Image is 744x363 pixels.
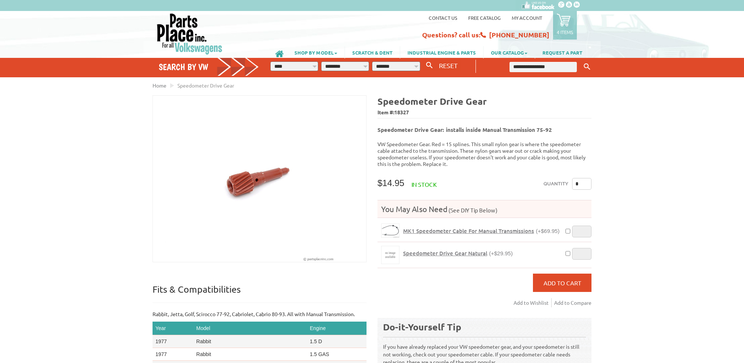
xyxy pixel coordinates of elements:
[533,274,591,292] button: Add to Cart
[307,322,367,335] th: Engine
[447,207,497,214] span: (See DIY Tip Below)
[153,335,193,348] td: 1977
[153,284,367,303] p: Fits & Compatibilities
[535,46,590,59] a: REQUEST A PART
[153,322,193,335] th: Year
[512,15,542,21] a: My Account
[423,60,436,71] button: Search By VW...
[439,62,458,69] span: RESET
[156,13,223,55] img: Parts Place Inc!
[400,46,483,59] a: INDUSTRIAL ENGINE & PARTS
[412,181,437,188] span: In stock
[381,223,399,238] a: MK1 Speedometer Cable For Manual Transmissions
[177,82,234,89] span: Speedometer Drive Gear
[153,96,366,262] img: Speedometer Drive Gear
[382,224,399,237] img: MK1 Speedometer Cable For Manual Transmissions
[377,107,591,118] span: Item #:
[153,348,193,361] td: 1977
[394,109,409,115] span: 18327
[193,348,307,361] td: Rabbit
[193,322,307,335] th: Model
[383,321,461,333] b: Do-it-Yourself Tip
[382,246,399,264] img: Speedometer Drive Gear Natural
[153,310,367,318] p: Rabbit, Jetta, Golf, Scirocco 77-92, Cabriolet, Cabrio 80-93. All with Manual Transmission.
[287,46,345,59] a: SHOP BY MODEL
[403,250,513,257] a: Speedometer Drive Gear Natural(+$29.95)
[307,335,367,348] td: 1.5 D
[544,279,581,286] span: Add to Cart
[307,348,367,361] td: 1.5 GAS
[489,250,513,256] span: (+$29.95)
[544,178,568,190] label: Quantity
[377,178,404,188] span: $14.95
[484,46,535,59] a: OUR CATALOG
[554,298,591,307] a: Add to Compare
[557,29,573,35] p: 4 items
[193,335,307,348] td: Rabbit
[345,46,400,59] a: SCRATCH & DENT
[403,227,560,234] a: MK1 Speedometer Cable For Manual Transmissions(+$69.95)
[403,227,534,234] span: MK1 Speedometer Cable For Manual Transmissions
[159,62,259,72] h4: Search by VW
[468,15,501,21] a: Free Catalog
[536,228,560,234] span: (+$69.95)
[377,141,591,167] p: VW Speedometer Gear. Red = 15 splines. This small nylon gear is where the speedometer cable attac...
[377,126,552,133] b: Speedometer Drive Gear: installs inside Manual Transmission 75-92
[153,82,166,89] a: Home
[377,204,591,214] h4: You May Also Need
[377,95,487,107] b: Speedometer Drive Gear
[514,298,552,307] a: Add to Wishlist
[403,249,487,257] span: Speedometer Drive Gear Natural
[436,60,461,71] button: RESET
[582,61,593,73] button: Keyword Search
[429,15,457,21] a: Contact us
[381,246,399,264] a: Speedometer Drive Gear Natural
[553,11,577,40] a: 4 items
